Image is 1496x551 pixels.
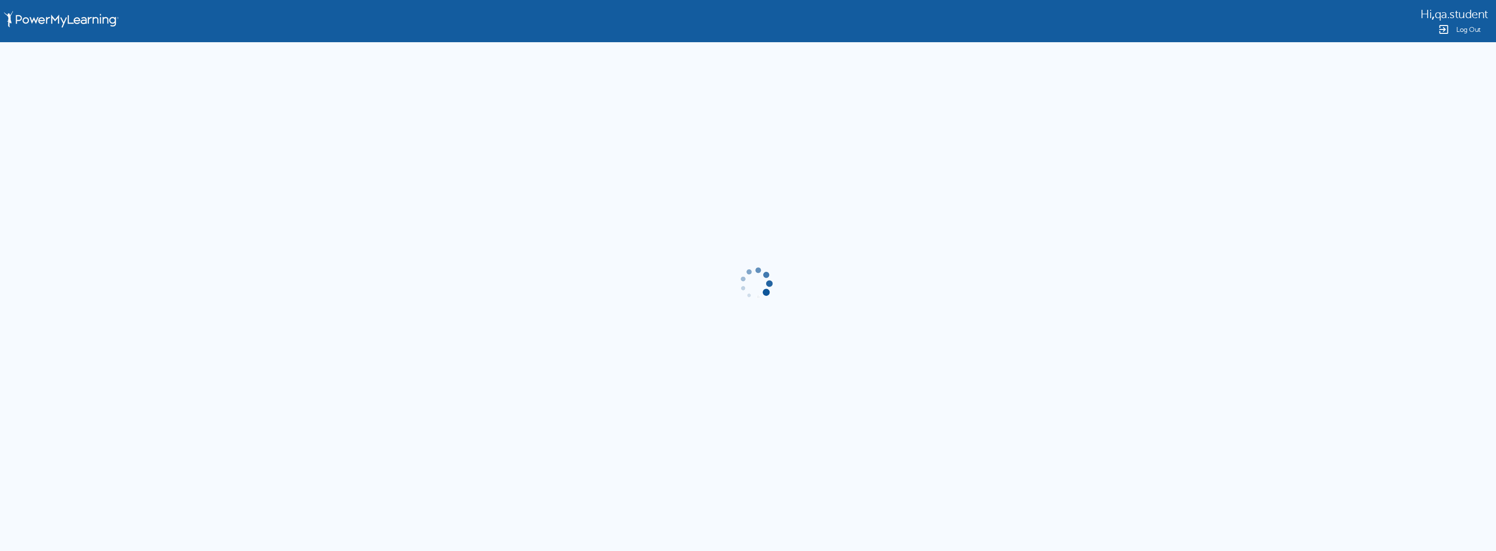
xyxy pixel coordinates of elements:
[738,265,774,302] img: gif-load2.gif
[1438,24,1449,35] img: Logout Icon
[1420,8,1432,21] span: Hi
[1456,26,1481,33] span: Log Out
[1435,8,1488,21] span: qa.student
[1420,7,1488,21] div: ,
